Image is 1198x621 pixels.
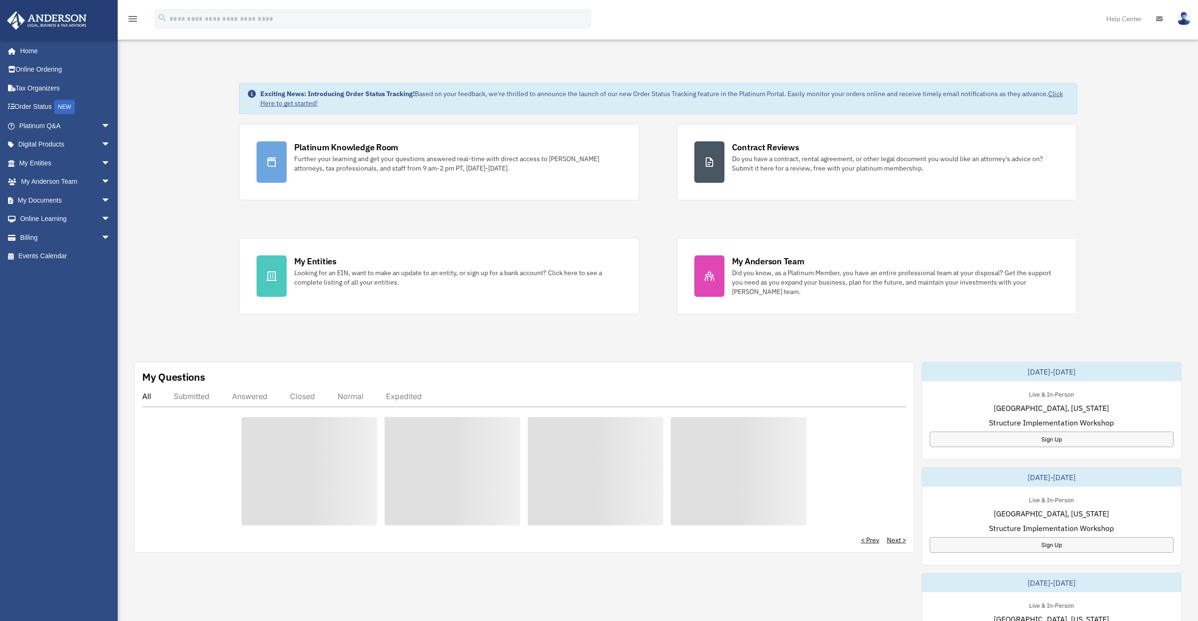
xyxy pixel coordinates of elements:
[930,432,1174,447] a: Sign Up
[861,535,879,545] a: < Prev
[101,135,120,155] span: arrow_drop_down
[7,98,125,117] a: Order StatusNEW
[101,154,120,173] span: arrow_drop_down
[7,247,125,266] a: Events Calendar
[4,11,89,30] img: Anderson Advisors Platinum Portal
[7,154,125,172] a: My Entitiesarrow_drop_down
[7,210,125,229] a: Online Learningarrow_drop_down
[294,255,337,267] div: My Entities
[7,116,125,135] a: Platinum Q&Aarrow_drop_down
[54,100,75,114] div: NEW
[7,41,120,60] a: Home
[101,191,120,210] span: arrow_drop_down
[294,141,399,153] div: Platinum Knowledge Room
[174,392,209,401] div: Submitted
[260,89,1069,108] div: Based on your feedback, we're thrilled to announce the launch of our new Order Status Tracking fe...
[239,238,639,314] a: My Entities Looking for an EIN, want to make an update to an entity, or sign up for a bank accoun...
[338,392,363,401] div: Normal
[101,116,120,136] span: arrow_drop_down
[732,141,799,153] div: Contract Reviews
[294,268,622,287] div: Looking for an EIN, want to make an update to an entity, or sign up for a bank account? Click her...
[989,417,1114,428] span: Structure Implementation Workshop
[1021,494,1081,504] div: Live & In-Person
[260,90,415,98] strong: Exciting News: Introducing Order Status Tracking!
[101,172,120,192] span: arrow_drop_down
[142,392,151,401] div: All
[142,370,205,384] div: My Questions
[922,468,1181,487] div: [DATE]-[DATE]
[127,16,138,25] a: menu
[732,255,804,267] div: My Anderson Team
[677,124,1077,200] a: Contract Reviews Do you have a contract, rental agreement, or other legal document you would like...
[994,508,1109,519] span: [GEOGRAPHIC_DATA], [US_STATE]
[101,228,120,247] span: arrow_drop_down
[1021,600,1081,610] div: Live & In-Person
[7,172,125,191] a: My Anderson Teamarrow_drop_down
[7,191,125,210] a: My Documentsarrow_drop_down
[1177,12,1191,25] img: User Pic
[157,13,168,23] i: search
[994,402,1109,414] span: [GEOGRAPHIC_DATA], [US_STATE]
[677,238,1077,314] a: My Anderson Team Did you know, as a Platinum Member, you have an entire professional team at your...
[7,79,125,98] a: Tax Organizers
[922,362,1181,381] div: [DATE]-[DATE]
[290,392,315,401] div: Closed
[294,154,622,173] div: Further your learning and get your questions answered real-time with direct access to [PERSON_NAM...
[127,13,138,25] i: menu
[732,154,1060,173] div: Do you have a contract, rental agreement, or other legal document you would like an attorney's ad...
[101,210,120,229] span: arrow_drop_down
[989,523,1114,534] span: Structure Implementation Workshop
[887,535,906,545] a: Next >
[260,90,1063,107] a: Click Here to get started!
[7,228,125,247] a: Billingarrow_drop_down
[7,60,125,79] a: Online Ordering
[930,537,1174,553] a: Sign Up
[732,268,1060,296] div: Did you know, as a Platinum Member, you have an entire professional team at your disposal? Get th...
[386,392,422,401] div: Expedited
[922,573,1181,592] div: [DATE]-[DATE]
[7,135,125,154] a: Digital Productsarrow_drop_down
[239,124,639,200] a: Platinum Knowledge Room Further your learning and get your questions answered real-time with dire...
[1021,389,1081,399] div: Live & In-Person
[232,392,267,401] div: Answered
